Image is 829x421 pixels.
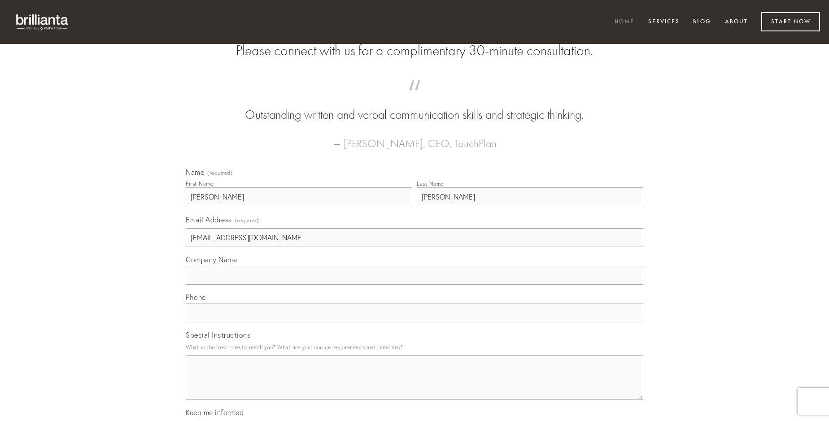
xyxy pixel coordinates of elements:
[761,12,820,31] a: Start Now
[200,89,629,124] blockquote: Outstanding written and verbal communication skills and strategic thinking.
[609,15,640,30] a: Home
[186,255,237,264] span: Company Name
[235,214,260,226] span: (required)
[186,341,643,353] p: What is the best time to reach you? What are your unique requirements and timelines?
[186,42,643,59] h2: Please connect with us for a complimentary 30-minute consultation.
[186,215,232,224] span: Email Address
[642,15,685,30] a: Services
[186,330,250,339] span: Special Instructions
[719,15,754,30] a: About
[687,15,717,30] a: Blog
[9,9,76,35] img: brillianta - research, strategy, marketing
[417,180,444,187] div: Last Name
[186,408,244,417] span: Keep me informed
[186,180,213,187] div: First Name
[207,170,232,176] span: (required)
[186,168,204,177] span: Name
[200,124,629,152] figcaption: — [PERSON_NAME], CEO, TouchPlan
[186,293,206,302] span: Phone
[200,89,629,106] span: “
